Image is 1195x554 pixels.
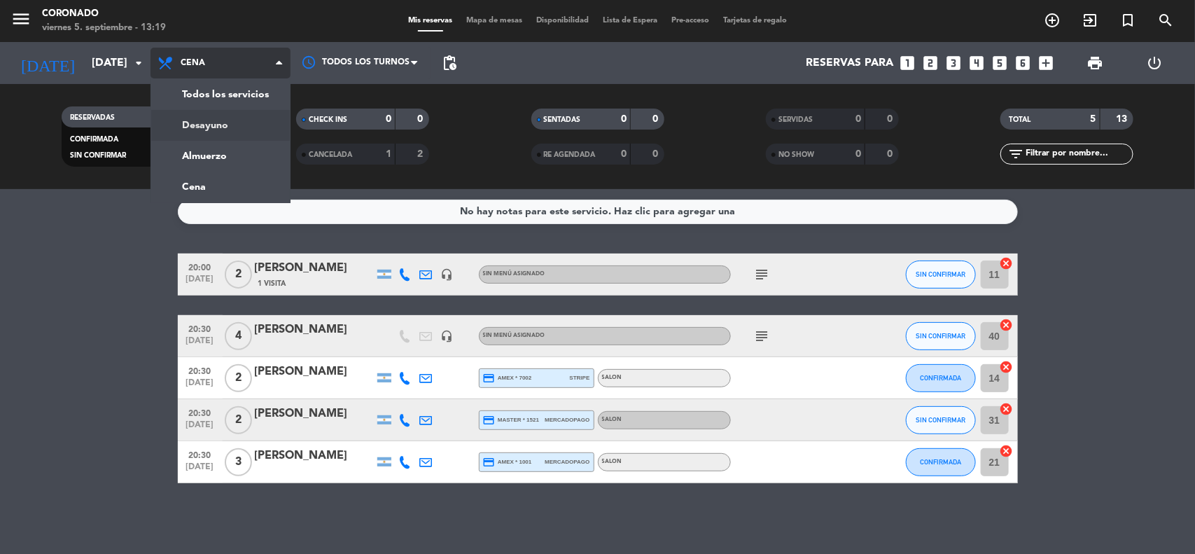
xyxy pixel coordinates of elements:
[418,114,426,124] strong: 0
[483,414,540,427] span: master * 1521
[401,17,459,25] span: Mis reservas
[255,447,374,465] div: [PERSON_NAME]
[596,17,664,25] span: Lista de Espera
[418,149,426,159] strong: 2
[151,79,290,110] a: Todos los servicios
[183,362,218,378] span: 20:30
[441,55,458,71] span: pending_actions
[483,271,545,277] span: Sin menú asignado
[1014,54,1033,72] i: looks_6
[183,258,218,275] span: 20:00
[1000,444,1014,458] i: cancel
[778,151,814,158] span: NO SHOW
[225,261,252,289] span: 2
[991,54,1009,72] i: looks_5
[483,456,496,469] i: credit_card
[906,364,976,392] button: CONFIRMADA
[11,48,85,78] i: [DATE]
[151,172,290,202] a: Cena
[386,149,391,159] strong: 1
[887,114,895,124] strong: 0
[1009,116,1030,123] span: TOTAL
[1117,114,1131,124] strong: 13
[1000,256,1014,270] i: cancel
[899,54,917,72] i: looks_one
[11,8,32,34] button: menu
[255,259,374,277] div: [PERSON_NAME]
[70,114,115,121] span: RESERVADAS
[183,404,218,420] span: 20:30
[225,364,252,392] span: 2
[1000,360,1014,374] i: cancel
[544,116,581,123] span: SENTADAS
[1007,146,1024,162] i: filter_list
[920,374,961,382] span: CONFIRMADA
[652,114,661,124] strong: 0
[602,459,622,464] span: SALON
[309,116,347,123] span: CHECK INS
[183,275,218,291] span: [DATE]
[255,321,374,339] div: [PERSON_NAME]
[151,141,290,172] a: Almuerzo
[151,110,290,141] a: Desayuno
[1146,55,1163,71] i: power_settings_new
[1000,402,1014,416] i: cancel
[906,261,976,289] button: SIN CONFIRMAR
[483,456,532,469] span: amex * 1001
[483,333,545,338] span: Sin menú asignado
[570,373,590,382] span: stripe
[945,54,963,72] i: looks_3
[181,58,205,68] span: Cena
[778,116,813,123] span: SERVIDAS
[1037,54,1056,72] i: add_box
[1000,318,1014,332] i: cancel
[225,322,252,350] span: 4
[906,406,976,434] button: SIN CONFIRMAR
[664,17,716,25] span: Pre-acceso
[754,266,771,283] i: subject
[887,149,895,159] strong: 0
[855,149,861,159] strong: 0
[255,405,374,423] div: [PERSON_NAME]
[183,462,218,478] span: [DATE]
[1125,42,1184,84] div: LOG OUT
[1024,146,1133,162] input: Filtrar por nombre...
[441,268,454,281] i: headset_mic
[906,322,976,350] button: SIN CONFIRMAR
[483,414,496,427] i: credit_card
[130,55,147,71] i: arrow_drop_down
[483,372,532,385] span: amex * 7002
[459,17,529,25] span: Mapa de mesas
[529,17,596,25] span: Disponibilidad
[1157,12,1174,29] i: search
[255,363,374,381] div: [PERSON_NAME]
[42,7,166,21] div: Coronado
[42,21,166,35] div: viernes 5. septiembre - 13:19
[545,457,589,466] span: mercadopago
[1119,12,1136,29] i: turned_in_not
[309,151,352,158] span: CANCELADA
[916,332,965,340] span: SIN CONFIRMAR
[460,204,735,220] div: No hay notas para este servicio. Haz clic para agregar una
[855,114,861,124] strong: 0
[11,8,32,29] i: menu
[70,152,126,159] span: SIN CONFIRMAR
[920,458,961,466] span: CONFIRMADA
[183,446,218,462] span: 20:30
[716,17,794,25] span: Tarjetas de regalo
[621,149,627,159] strong: 0
[602,375,622,380] span: SALON
[183,320,218,336] span: 20:30
[1091,114,1096,124] strong: 5
[652,149,661,159] strong: 0
[922,54,940,72] i: looks_two
[916,270,965,278] span: SIN CONFIRMAR
[183,336,218,352] span: [DATE]
[225,448,252,476] span: 3
[183,420,218,436] span: [DATE]
[183,378,218,394] span: [DATE]
[806,57,894,70] span: Reservas para
[916,416,965,424] span: SIN CONFIRMAR
[386,114,391,124] strong: 0
[602,417,622,422] span: SALON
